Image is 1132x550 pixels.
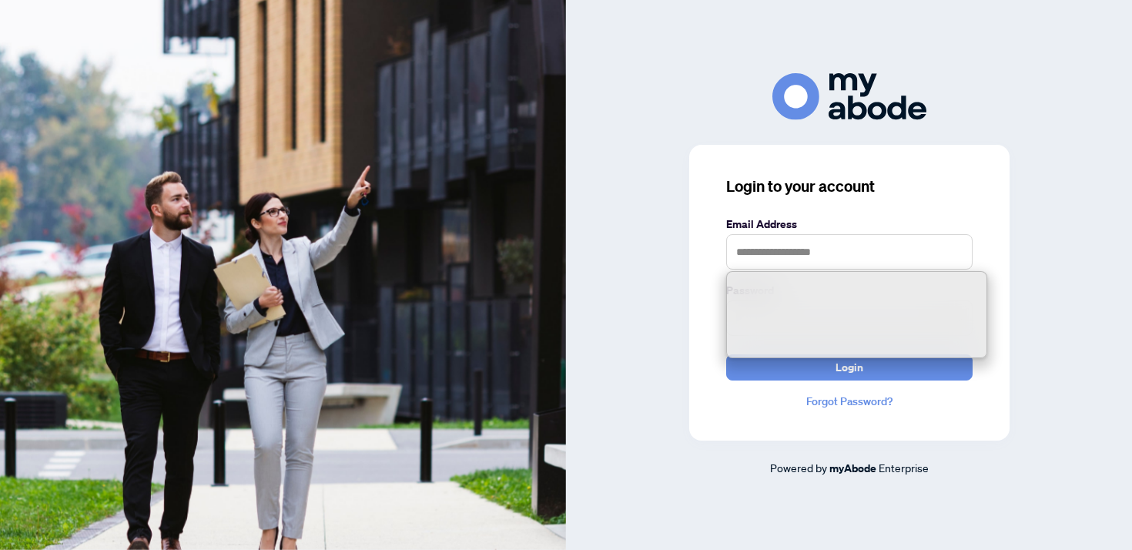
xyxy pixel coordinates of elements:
span: Powered by [770,461,827,475]
img: ma-logo [772,73,926,120]
a: Forgot Password? [726,393,973,410]
a: myAbode [829,460,876,477]
span: Enterprise [879,461,929,475]
h3: Login to your account [726,176,973,197]
button: Login [726,354,973,381]
span: Login [836,355,863,380]
label: Email Address [726,216,973,233]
